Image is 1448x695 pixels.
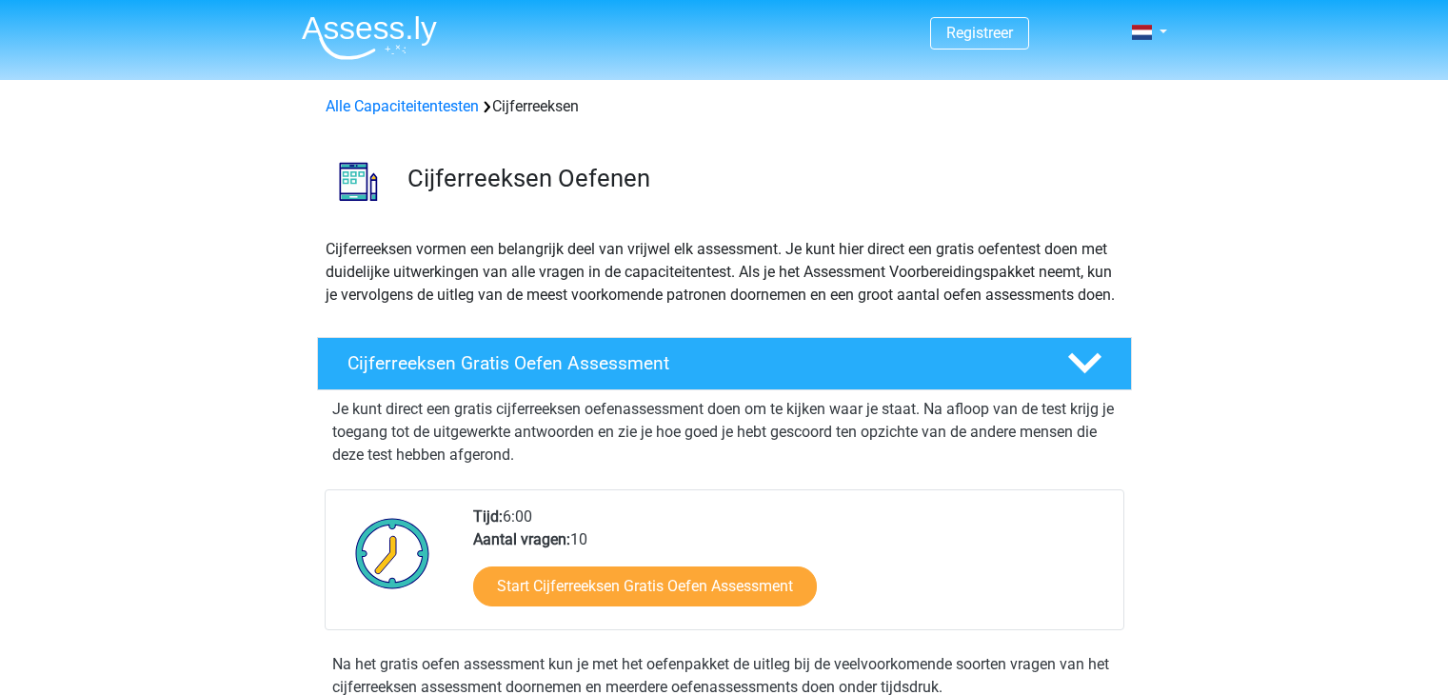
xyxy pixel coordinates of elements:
[332,398,1117,467] p: Je kunt direct een gratis cijferreeksen oefenassessment doen om te kijken waar je staat. Na afloo...
[407,164,1117,193] h3: Cijferreeksen Oefenen
[309,337,1140,390] a: Cijferreeksen Gratis Oefen Assessment
[318,95,1131,118] div: Cijferreeksen
[459,506,1122,629] div: 6:00 10
[473,530,570,548] b: Aantal vragen:
[318,141,399,222] img: cijferreeksen
[347,352,1037,374] h4: Cijferreeksen Gratis Oefen Assessment
[302,15,437,60] img: Assessly
[326,238,1123,307] p: Cijferreeksen vormen een belangrijk deel van vrijwel elk assessment. Je kunt hier direct een grat...
[473,566,817,606] a: Start Cijferreeksen Gratis Oefen Assessment
[345,506,441,601] img: Klok
[946,24,1013,42] a: Registreer
[326,97,479,115] a: Alle Capaciteitentesten
[473,507,503,526] b: Tijd:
